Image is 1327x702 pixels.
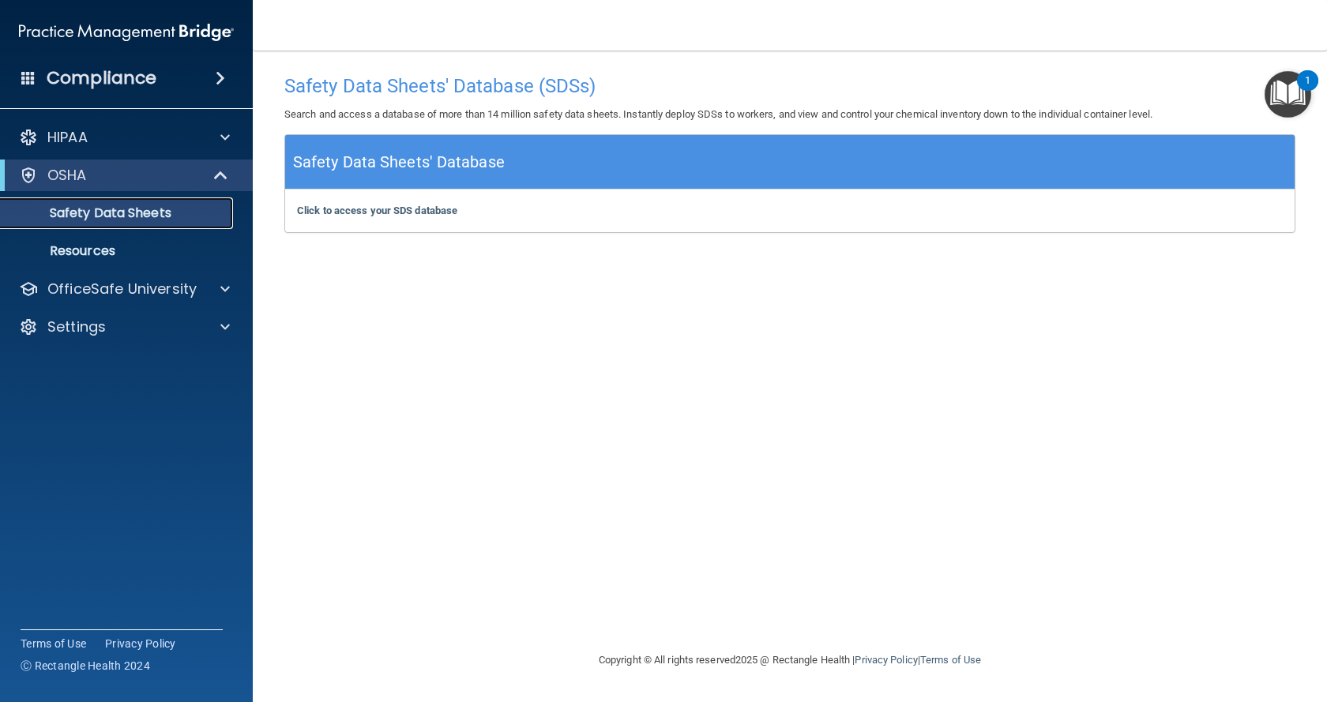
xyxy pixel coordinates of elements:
h4: Compliance [47,67,156,89]
p: Resources [10,243,226,259]
iframe: Drift Widget Chat Controller [1054,590,1308,653]
a: Privacy Policy [855,654,917,666]
p: Safety Data Sheets [10,205,226,221]
p: OSHA [47,166,87,185]
div: 1 [1305,81,1310,101]
a: OfficeSafe University [19,280,230,298]
a: OSHA [19,166,229,185]
a: Settings [19,317,230,336]
span: Ⓒ Rectangle Health 2024 [21,658,150,674]
p: Search and access a database of more than 14 million safety data sheets. Instantly deploy SDSs to... [284,105,1295,124]
h5: Safety Data Sheets' Database [293,148,505,176]
a: HIPAA [19,128,230,147]
img: PMB logo [19,17,234,48]
button: Open Resource Center, 1 new notification [1265,71,1311,118]
p: HIPAA [47,128,88,147]
h4: Safety Data Sheets' Database (SDSs) [284,76,1295,96]
p: OfficeSafe University [47,280,197,298]
div: Copyright © All rights reserved 2025 @ Rectangle Health | | [502,635,1078,685]
a: Click to access your SDS database [297,205,457,216]
p: Settings [47,317,106,336]
a: Terms of Use [920,654,981,666]
a: Privacy Policy [105,636,176,651]
a: Terms of Use [21,636,86,651]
